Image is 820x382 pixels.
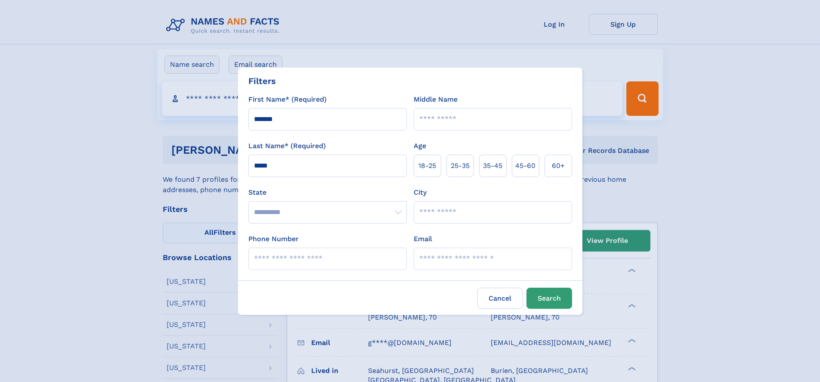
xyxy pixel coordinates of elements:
[515,161,535,171] span: 45‑60
[248,141,326,151] label: Last Name* (Required)
[248,75,276,87] div: Filters
[248,94,327,105] label: First Name* (Required)
[248,187,407,198] label: State
[552,161,565,171] span: 60+
[477,288,523,309] label: Cancel
[483,161,502,171] span: 35‑45
[414,141,426,151] label: Age
[418,161,436,171] span: 18‑25
[526,288,572,309] button: Search
[414,234,432,244] label: Email
[414,187,427,198] label: City
[451,161,470,171] span: 25‑35
[248,234,299,244] label: Phone Number
[414,94,458,105] label: Middle Name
